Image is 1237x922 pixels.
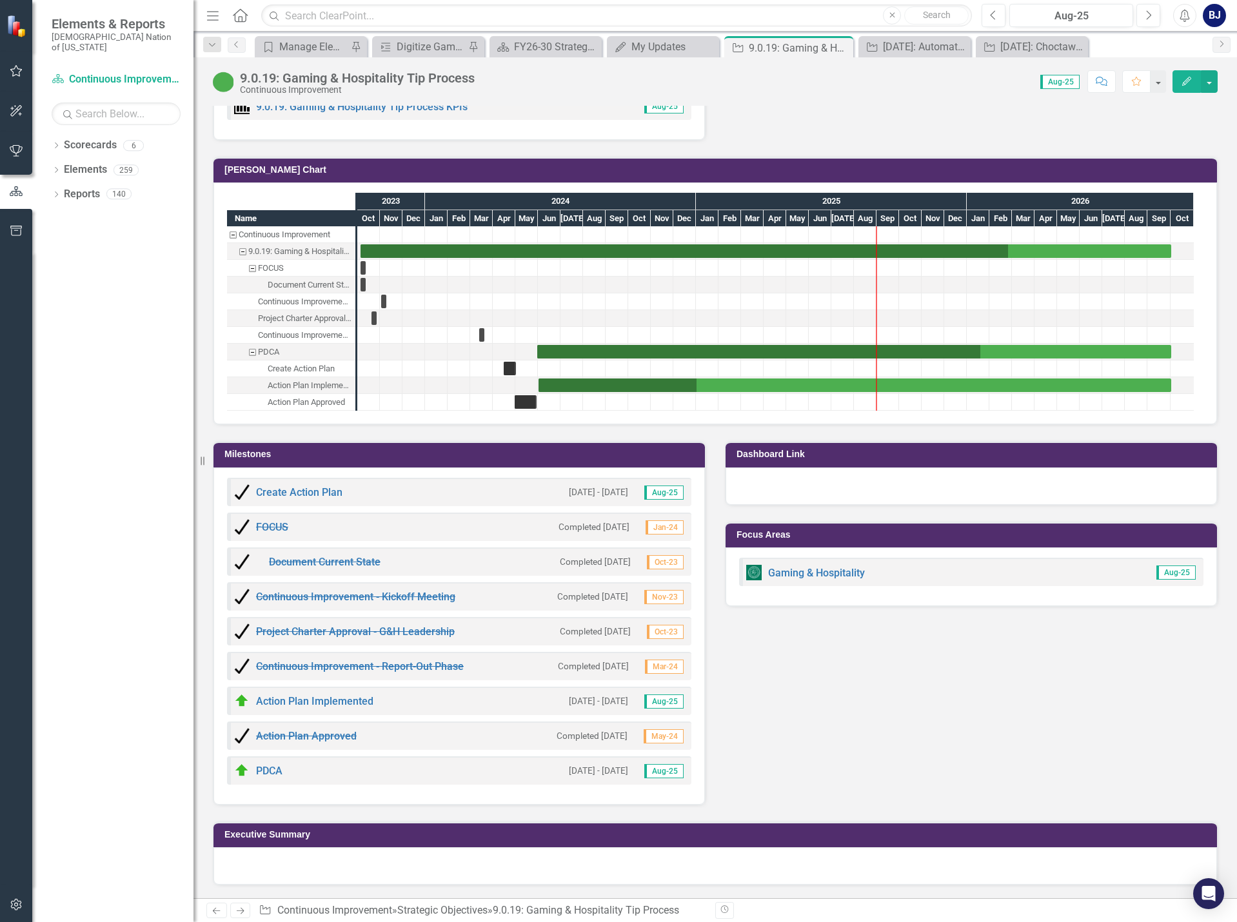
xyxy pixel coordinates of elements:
[227,260,355,277] div: Task: Start date: 2023-10-05 End date: 2023-10-05
[234,589,250,604] img: Completed
[234,99,250,114] img: Performance Management
[52,103,181,125] input: Search Below...
[224,165,1211,175] h3: [PERSON_NAME] Chart
[234,728,250,743] img: Completed
[256,695,373,707] a: Action Plan Implemented
[227,344,355,360] div: PDCA
[515,395,537,409] div: Task: Start date: 2024-04-30 End date: 2024-05-30
[558,660,629,672] small: Completed [DATE]
[651,210,673,227] div: Nov
[277,904,392,916] a: Continuous Improvement
[644,694,684,709] span: Aug-25
[64,187,100,202] a: Reports
[504,362,516,375] div: Task: Start date: 2024-04-15 End date: 2024-05-01
[515,210,538,227] div: May
[227,310,355,327] div: Task: Start date: 2023-10-20 End date: 2023-10-20
[1080,210,1102,227] div: Jun
[240,71,475,85] div: 9.0.19: Gaming & Hospitality Tip Process
[425,210,448,227] div: Jan
[224,449,698,459] h3: Milestones
[402,210,425,227] div: Dec
[256,660,464,672] a: Continuous Improvement - Report-Out Phase
[258,293,351,310] div: Continuous Improvement - Kickoff Meeting
[1014,8,1129,24] div: Aug-25
[279,39,348,55] div: Manage Elements
[557,730,628,742] small: Completed [DATE]
[1057,210,1080,227] div: May
[227,277,355,293] div: Document Current State
[375,39,465,55] a: Digitize Gaming Forms
[1125,210,1147,227] div: Aug
[583,210,606,227] div: Aug
[904,6,969,25] button: Search
[258,39,348,55] a: Manage Elements
[1000,39,1085,55] div: [DATE]: Choctaw Digital / iGaming
[479,328,484,342] div: Task: Start date: 2024-03-13 End date: 2024-03-13
[227,310,355,327] div: Project Charter Approval - G&H Leadership
[234,763,250,778] img: On Target
[470,210,493,227] div: Mar
[227,377,355,394] div: Action Plan Implemented
[557,591,628,603] small: Completed [DATE]
[644,99,684,113] span: Aug-25
[256,765,282,777] a: PDCA
[258,310,351,327] div: Project Charter Approval - G&H Leadership
[1012,210,1034,227] div: Mar
[876,210,899,227] div: Sep
[227,293,355,310] div: Continuous Improvement - Kickoff Meeting
[227,260,355,277] div: FOCUS
[1040,75,1080,89] span: Aug-25
[764,210,786,227] div: Apr
[256,625,455,638] a: Project Charter Approval - G&H Leadership
[239,226,330,243] div: Continuous Improvement
[647,625,684,639] span: Oct-23
[539,378,1171,392] div: Task: Start date: 2024-06-01 End date: 2026-10-01
[569,486,628,498] small: [DATE] - [DATE]
[1009,4,1133,27] button: Aug-25
[357,210,380,227] div: Oct
[240,85,475,95] div: Continuous Improvement
[397,904,488,916] a: Strategic Objectives
[227,277,355,293] div: Task: Start date: 2023-10-05 End date: 2023-10-05
[227,327,355,344] div: Task: Start date: 2024-03-13 End date: 2024-03-13
[493,210,515,227] div: Apr
[361,244,1171,258] div: Task: Start date: 2023-10-05 End date: 2026-10-01
[831,210,854,227] div: Jul
[631,39,716,55] div: My Updates
[749,40,850,56] div: 9.0.19: Gaming & Hospitality Tip Process
[644,590,684,604] span: Nov-23
[234,623,250,639] img: Completed
[737,449,1211,459] h3: Dashboard Link
[923,10,951,20] span: Search
[644,486,684,500] span: Aug-25
[862,39,967,55] a: [DATE]: Automation
[234,693,250,709] img: On Target
[227,243,355,260] div: Task: Start date: 2023-10-05 End date: 2026-10-01
[227,327,355,344] div: Continuous Improvement - Report-Out Phase
[514,39,599,55] div: FY26-30 Strategic Plan
[371,311,377,325] div: Task: Start date: 2023-10-20 End date: 2023-10-20
[227,360,355,377] div: Task: Start date: 2024-04-15 End date: 2024-05-01
[248,243,351,260] div: 9.0.19: Gaming & Hospitality Tip Process
[268,394,345,411] div: Action Plan Approved
[258,260,284,277] div: FOCUS
[114,164,139,175] div: 259
[644,764,684,778] span: Aug-25
[989,210,1012,227] div: Feb
[696,193,967,210] div: 2025
[1171,210,1194,227] div: Oct
[718,210,741,227] div: Feb
[737,530,1211,540] h3: Focus Areas
[448,210,470,227] div: Feb
[64,162,107,177] a: Elements
[922,210,944,227] div: Nov
[1203,4,1226,27] div: BJ
[786,210,809,227] div: May
[647,555,684,569] span: Oct-23
[967,210,989,227] div: Jan
[397,39,465,55] div: Digitize Gaming Forms
[259,903,706,918] div: » »
[256,591,455,603] a: Continuous Improvement - Kickoff Meeting
[381,295,386,308] div: Task: Start date: 2023-11-02 End date: 2023-11-02
[560,625,631,638] small: Completed [DATE]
